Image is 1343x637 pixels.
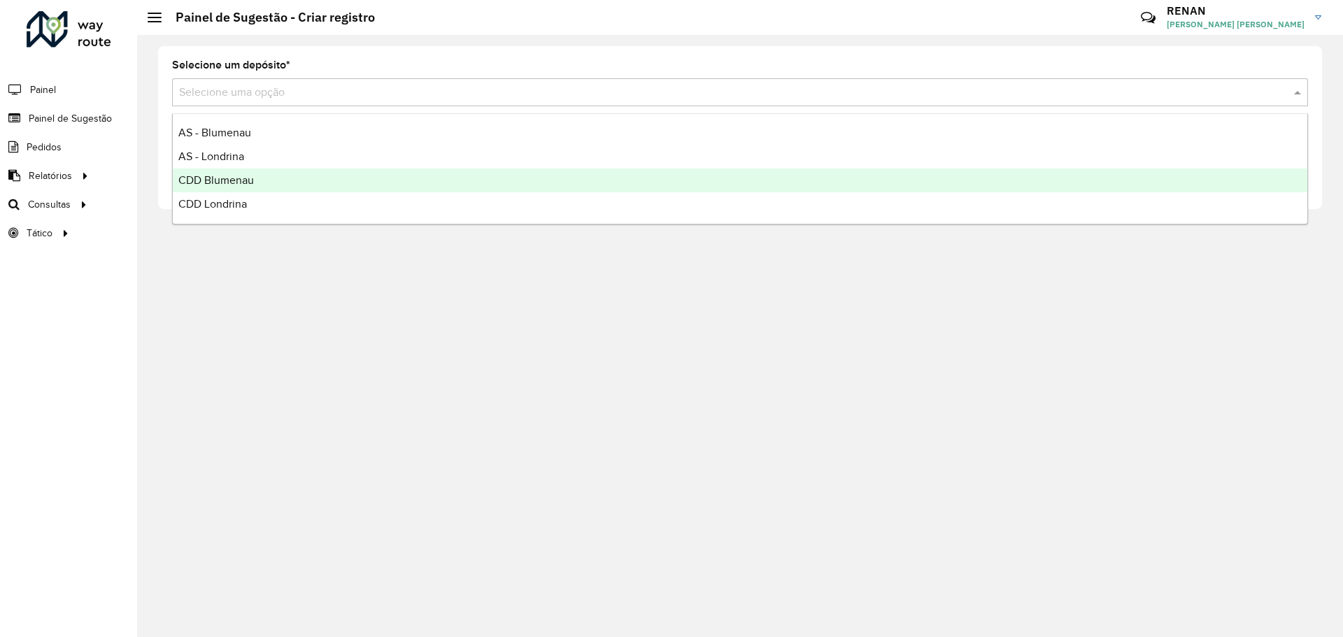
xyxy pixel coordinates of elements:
ng-dropdown-panel: Options list [172,113,1308,224]
span: Painel de Sugestão [29,111,112,126]
h3: RENAN [1167,4,1305,17]
span: AS - Blumenau [178,127,251,138]
span: CDD Londrina [178,198,247,210]
h2: Painel de Sugestão - Criar registro [162,10,375,25]
span: Consultas [28,197,71,212]
span: Tático [27,226,52,241]
a: Contato Rápido [1133,3,1163,33]
span: AS - Londrina [178,150,244,162]
span: CDD Blumenau [178,174,254,186]
span: Painel [30,83,56,97]
label: Selecione um depósito [172,57,290,73]
span: Relatórios [29,169,72,183]
span: Pedidos [27,140,62,155]
span: [PERSON_NAME] [PERSON_NAME] [1167,18,1305,31]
